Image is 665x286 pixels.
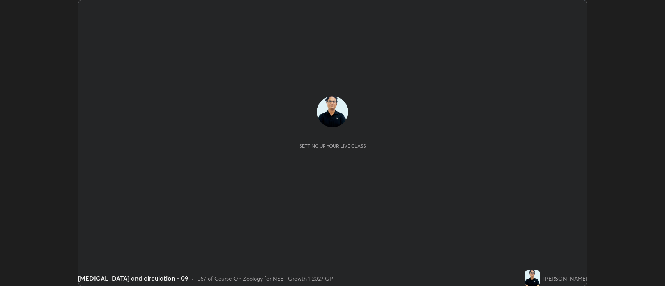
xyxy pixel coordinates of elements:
[525,270,540,286] img: 44dbf02e4033470aa5e07132136bfb12.jpg
[78,274,188,283] div: [MEDICAL_DATA] and circulation - 09
[543,274,587,282] div: [PERSON_NAME]
[191,274,194,282] div: •
[197,274,333,282] div: L67 of Course On Zoology for NEET Growth 1 2027 GP
[317,96,348,127] img: 44dbf02e4033470aa5e07132136bfb12.jpg
[299,143,366,149] div: Setting up your live class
